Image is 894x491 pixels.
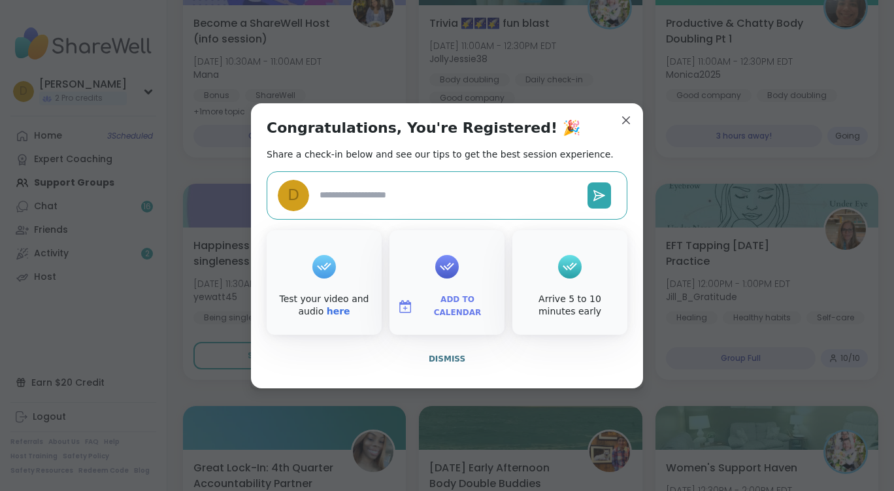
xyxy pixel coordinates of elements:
[418,294,497,319] span: Add to Calendar
[267,148,614,161] h2: Share a check-in below and see our tips to get the best session experience.
[515,293,625,318] div: Arrive 5 to 10 minutes early
[327,306,350,316] a: here
[397,299,413,314] img: ShareWell Logomark
[392,293,502,320] button: Add to Calendar
[269,293,379,318] div: Test your video and audio
[267,345,627,373] button: Dismiss
[288,184,299,207] span: D
[429,354,465,364] span: Dismiss
[267,119,580,137] h1: Congratulations, You're Registered! 🎉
